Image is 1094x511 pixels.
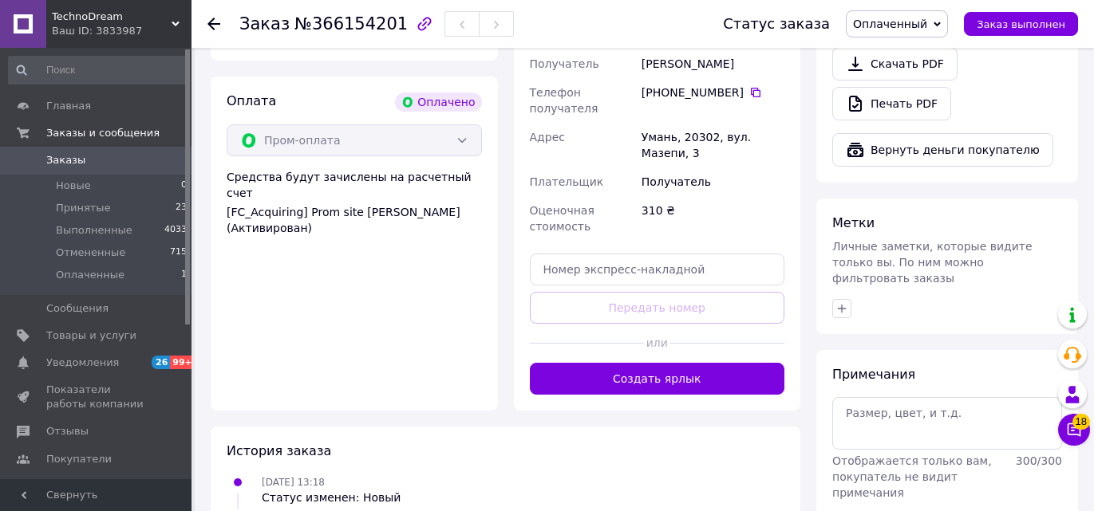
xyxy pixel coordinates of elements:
span: Заказы [46,153,85,167]
span: Отображается только вам, покупатель не видит примечания [832,454,992,499]
div: Средства будут зачислены на расчетный счет [227,169,482,236]
button: Вернуть деньги покупателю [832,133,1053,167]
span: Оценочная стоимость [530,204,594,233]
span: Телефон получателя [530,86,598,115]
span: 715 [170,246,187,260]
div: Оплачено [395,92,481,112]
input: Номер экспресс-накладной [530,254,785,285]
span: 99+ [170,356,196,369]
span: Показатели работы компании [46,383,148,411]
button: Заказ выполнен [964,12,1078,36]
span: Личные заметки, которые видите только вы. По ним можно фильтровать заказы [832,240,1033,285]
button: Чат с покупателем18 [1058,414,1090,446]
span: №366154201 [294,14,408,33]
div: Получатель [638,167,788,196]
span: Плательщик [530,175,604,188]
span: Отзывы [46,424,89,438]
span: Заказ [239,14,290,33]
span: 26 [152,356,170,369]
span: Оплаченный [853,18,927,30]
span: 0 [181,179,187,193]
a: Печать PDF [832,87,951,120]
span: 4033 [164,223,187,238]
div: [PERSON_NAME] [638,49,788,78]
span: Метки [832,215,875,230]
div: 310 ₴ [638,196,788,241]
span: Сообщения [46,301,109,316]
span: Товары и услуги [46,328,136,343]
span: Новые [56,179,91,193]
a: Скачать PDF [832,47,958,81]
span: 18 [1072,414,1090,430]
span: Адрес [530,131,565,143]
div: [FC_Acquiring] Prom site [PERSON_NAME] (Активирован) [227,204,482,236]
div: Ваш ID: 3833987 [52,24,192,38]
span: Оплата [227,93,276,108]
span: Главная [46,99,91,113]
div: Статус изменен: Новый [262,489,401,505]
div: Статус заказа [723,16,830,32]
span: 23 [176,201,187,215]
div: [PHONE_NUMBER] [642,85,784,100]
span: Отмененные [56,246,125,260]
div: Умань, 20302, вул. Мазепи, 3 [638,123,788,167]
span: Уведомления [46,356,119,370]
div: Вернуться назад [207,16,220,32]
span: TechnoDream [52,10,172,24]
button: Создать ярлык [530,363,785,395]
span: Покупатели [46,452,112,466]
span: Заказ выполнен [977,18,1065,30]
span: Выполненные [56,223,132,238]
span: Заказы и сообщения [46,126,160,140]
span: [DATE] 13:18 [262,477,325,488]
span: История заказа [227,443,331,458]
span: Примечания [832,367,915,382]
span: 300 / 300 [1016,454,1062,467]
span: Получатель [530,57,599,70]
span: Оплаченные [56,268,124,282]
input: Поиск [8,56,188,85]
span: Принятые [56,201,111,215]
span: или [644,335,669,351]
span: 1 [181,268,187,282]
